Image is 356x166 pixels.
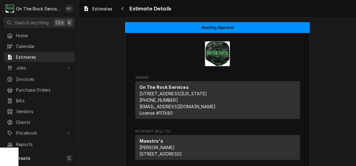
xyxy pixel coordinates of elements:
div: Estimate Sender [135,75,300,122]
div: Recipient (Bill To) [135,135,300,160]
span: Clients [16,119,72,125]
span: Pricebook [16,130,63,136]
img: Logo [204,41,230,67]
span: Purchase Orders [16,87,72,93]
div: Rich Ortega's Avatar [65,4,73,13]
span: Search anything [15,19,49,26]
button: Navigate back [118,4,127,14]
div: Recipient (Bill To) [135,135,300,162]
span: Invoices [16,76,72,82]
a: Vendors [4,106,75,117]
span: Estimates [92,6,112,12]
span: Calendar [16,43,72,49]
a: Bills [4,96,75,106]
span: Bills [16,97,72,104]
strong: On The Rock Services [140,85,189,90]
a: Purchase Orders [4,85,75,95]
span: Create [16,156,30,161]
div: Status [125,22,310,33]
a: Go to Jobs [4,63,75,73]
div: Estimate Recipient [135,129,300,163]
a: Calendar [4,41,75,51]
a: Home [4,30,75,41]
a: Reports [4,139,75,149]
a: Clients [4,117,75,127]
div: On The Rock Services's Avatar [6,4,14,13]
a: Go to Pricebook [4,128,75,138]
span: Sender [135,75,300,80]
span: K [68,19,71,26]
span: Recipient (Bill To) [135,129,300,134]
span: C [68,155,71,161]
span: Estimates [16,54,72,60]
strong: Maestro's [140,138,163,144]
div: On The Rock Services [16,6,61,12]
button: Search anythingCtrlK [4,17,75,28]
div: O [6,4,14,13]
div: RO [65,4,73,13]
span: Reports [16,141,72,148]
span: Jobs [16,65,63,71]
span: Home [16,32,72,39]
span: Estimate Details [127,5,171,13]
div: Sender [135,81,300,121]
span: Awaiting Approval [201,26,233,30]
a: Invoices [4,74,75,84]
span: Vendors [16,108,72,115]
span: Ctrl [56,19,64,26]
span: [STREET_ADDRESS][US_STATE] [140,91,207,96]
a: Estimates [4,52,75,62]
a: [PHONE_NUMBER] [140,97,178,103]
span: License # 117680 [140,110,173,116]
span: [PERSON_NAME] [STREET_ADDRESS] [140,145,182,156]
a: [EMAIL_ADDRESS][DOMAIN_NAME] [140,104,216,109]
a: Estimates [81,4,115,14]
div: Sender [135,81,300,119]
